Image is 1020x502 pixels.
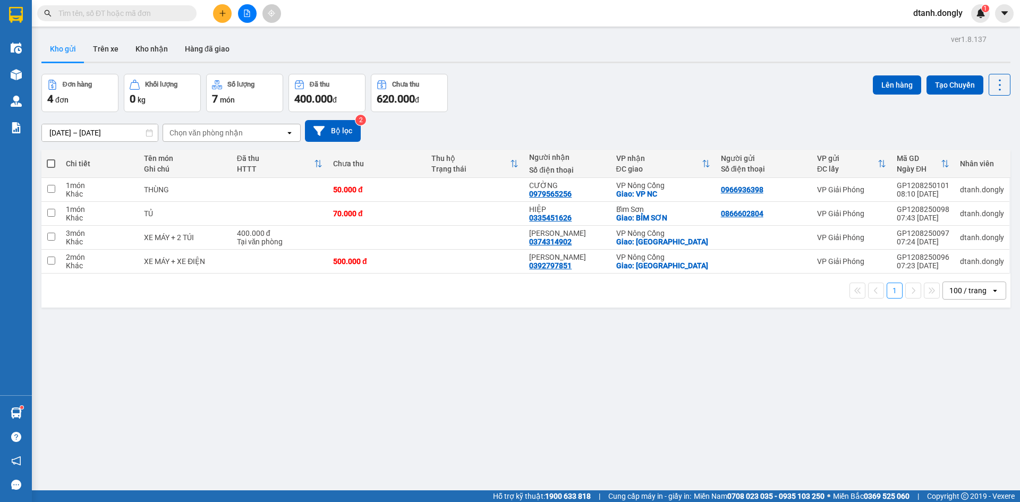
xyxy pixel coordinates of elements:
div: 07:23 [DATE] [897,261,949,270]
div: LAI ĐIỆP [529,253,605,261]
th: Toggle SortBy [611,150,716,178]
div: TỦ [144,209,226,218]
span: kg [138,96,146,104]
div: 0374314902 [529,237,572,246]
span: search [44,10,52,17]
div: VP nhận [616,154,702,163]
button: Khối lượng0kg [124,74,201,112]
span: dtanh.dongly [905,6,971,20]
div: Tại văn phòng [237,237,322,246]
span: message [11,480,21,490]
div: VP Nông Cống [616,253,710,261]
button: 1 [887,283,903,299]
div: dtanh.dongly [960,257,1004,266]
div: Khác [66,214,133,222]
div: Mã GD [897,154,941,163]
div: 07:43 [DATE] [897,214,949,222]
input: Tìm tên, số ĐT hoặc mã đơn [58,7,184,19]
div: Đã thu [310,81,329,88]
div: VP Giải Phóng [817,257,886,266]
span: đ [415,96,419,104]
div: Người nhận [529,153,605,161]
span: Cung cấp máy in - giấy in: [608,490,691,502]
img: warehouse-icon [11,69,22,80]
div: ĐC lấy [817,165,878,173]
button: Lên hàng [873,75,921,95]
div: Số lượng [227,81,254,88]
div: 1 món [66,205,133,214]
span: Miền Nam [694,490,824,502]
button: Đơn hàng4đơn [41,74,118,112]
sup: 1 [982,5,989,12]
span: ⚪️ [827,494,830,498]
div: Giao: BỈM SƠN [616,214,710,222]
div: Chưa thu [392,81,419,88]
div: Trạng thái [431,165,511,173]
div: Chọn văn phòng nhận [169,127,243,138]
button: Kho nhận [127,36,176,62]
span: 400.000 [294,92,333,105]
div: CƯỜNG [529,181,605,190]
div: 3 món [66,229,133,237]
strong: 0708 023 035 - 0935 103 250 [727,492,824,500]
div: GP1208250098 [897,205,949,214]
span: 4 [47,92,53,105]
span: notification [11,456,21,466]
div: 50.000 đ [333,185,421,194]
strong: 1900 633 818 [545,492,591,500]
div: 0392797851 [529,261,572,270]
img: solution-icon [11,122,22,133]
button: Bộ lọc [305,120,361,142]
div: 0979565256 [529,190,572,198]
div: 100 / trang [949,285,987,296]
img: warehouse-icon [11,42,22,54]
div: dtanh.dongly [960,185,1004,194]
div: Khác [66,190,133,198]
div: VP gửi [817,154,878,163]
button: aim [262,4,281,23]
img: warehouse-icon [11,407,22,419]
span: caret-down [1000,8,1009,18]
div: ĐC giao [616,165,702,173]
span: file-add [243,10,251,17]
div: VP Giải Phóng [817,185,886,194]
div: Khác [66,261,133,270]
div: XE MÁY + 2 TÚI [144,233,226,242]
div: Giao: VP NC [616,190,710,198]
div: Bỉm Sơn [616,205,710,214]
div: Chưa thu [333,159,421,168]
button: file-add [238,4,257,23]
span: 0 [130,92,135,105]
span: 1 [983,5,987,12]
button: plus [213,4,232,23]
img: warehouse-icon [11,96,22,107]
button: Tạo Chuyến [926,75,983,95]
div: VP Giải Phóng [817,233,886,242]
img: logo-vxr [9,7,23,23]
div: 07:24 [DATE] [897,237,949,246]
button: Kho gửi [41,36,84,62]
div: Chi tiết [66,159,133,168]
div: Khác [66,237,133,246]
div: 2 món [66,253,133,261]
span: đơn [55,96,69,104]
div: 70.000 đ [333,209,421,218]
div: Thu hộ [431,154,511,163]
img: icon-new-feature [976,8,985,18]
div: VP Nông Cống [616,229,710,237]
div: GP1208250101 [897,181,949,190]
th: Toggle SortBy [426,150,524,178]
th: Toggle SortBy [232,150,328,178]
div: Đã thu [237,154,314,163]
div: Ghi chú [144,165,226,173]
div: Giao: YÊN MỸ [616,261,710,270]
div: Giao: THĂNG THỌ [616,237,710,246]
div: Ngày ĐH [897,165,941,173]
div: dtanh.dongly [960,233,1004,242]
div: Số điện thoại [721,165,806,173]
div: Số điện thoại [529,166,605,174]
button: caret-down [995,4,1014,23]
div: Khối lượng [145,81,177,88]
button: Đã thu400.000đ [288,74,365,112]
div: 0866602804 [721,209,763,218]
